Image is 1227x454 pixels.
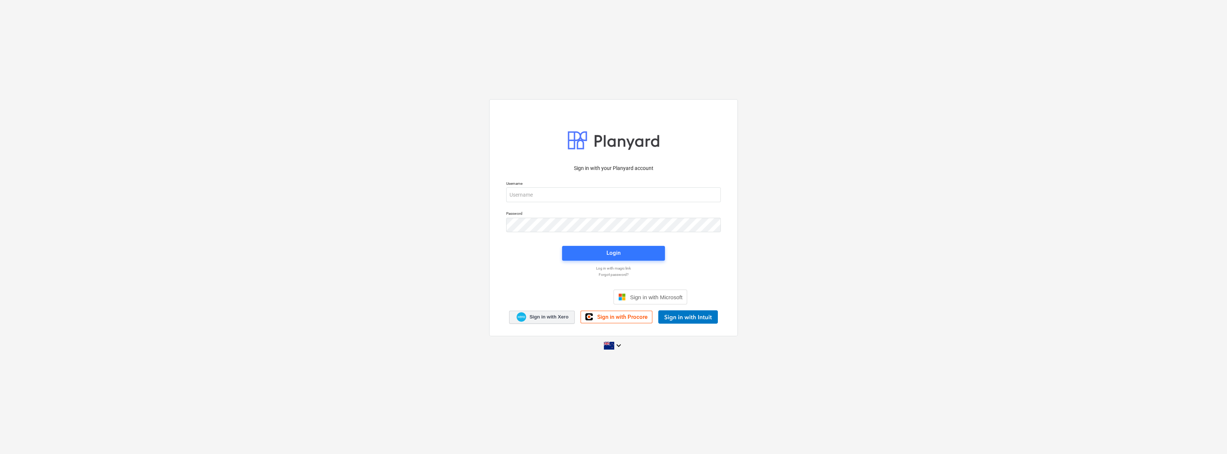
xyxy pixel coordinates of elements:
button: Login [562,246,665,261]
p: Password [506,211,721,217]
a: Sign in with Xero [509,311,575,324]
span: Sign in with Microsoft [630,294,683,300]
a: Log in with magic link [502,266,725,271]
div: Login [606,248,621,258]
a: Forgot password? [502,272,725,277]
img: Xero logo [517,312,526,322]
img: Microsoft logo [618,293,626,301]
span: Sign in with Xero [530,314,568,320]
p: Username [506,181,721,187]
p: Sign in with your Planyard account [506,164,721,172]
iframe: Sign in with Google Button [536,289,611,305]
input: Username [506,187,721,202]
a: Sign in with Procore [581,311,652,323]
iframe: Chat Widget [1190,418,1227,454]
span: Sign in with Procore [597,314,648,320]
i: keyboard_arrow_down [614,341,623,350]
